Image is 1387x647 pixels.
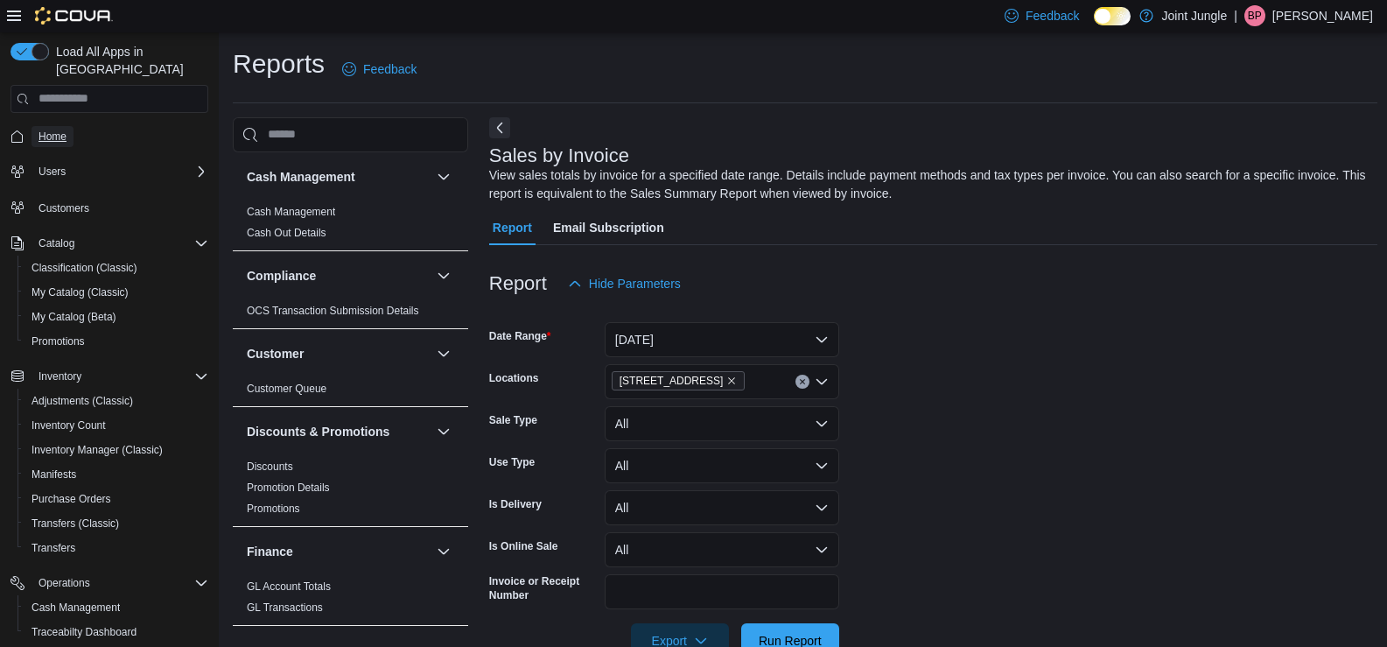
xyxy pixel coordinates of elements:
a: My Catalog (Classic) [25,282,136,303]
span: Transfers [32,541,75,555]
p: [PERSON_NAME] [1272,5,1373,26]
span: Cash Management [25,597,208,618]
a: Home [32,126,74,147]
span: Manifests [25,464,208,485]
span: Transfers (Classic) [25,513,208,534]
button: All [605,532,839,567]
label: Use Type [489,455,535,469]
button: Open list of options [815,375,829,389]
button: Inventory [4,364,215,389]
span: Users [39,165,66,179]
span: Inventory Manager (Classic) [25,440,208,461]
span: Home [32,125,208,147]
span: Inventory Manager (Classic) [32,443,163,457]
span: Cash Management [247,205,335,219]
span: Operations [32,573,208,594]
input: Dark Mode [1094,7,1131,25]
button: Inventory Count [18,413,215,438]
span: My Catalog (Classic) [25,282,208,303]
button: Home [4,123,215,149]
h3: Discounts & Promotions [247,423,389,440]
button: Operations [4,571,215,595]
label: Is Online Sale [489,539,558,553]
div: Discounts & Promotions [233,456,468,526]
a: Feedback [335,52,424,87]
div: Customer [233,378,468,406]
a: Inventory Count [25,415,113,436]
span: Adjustments (Classic) [25,390,208,411]
button: Users [32,161,73,182]
span: OCS Transaction Submission Details [247,304,419,318]
button: Users [4,159,215,184]
button: Purchase Orders [18,487,215,511]
a: Cash Out Details [247,227,326,239]
h1: Reports [233,46,325,81]
button: [DATE] [605,322,839,357]
label: Is Delivery [489,497,542,511]
a: Traceabilty Dashboard [25,622,144,643]
span: Purchase Orders [25,489,208,510]
h3: Finance [247,543,293,560]
label: Locations [489,371,539,385]
span: Inventory Count [25,415,208,436]
span: Users [32,161,208,182]
span: Classification (Classic) [25,257,208,278]
p: Joint Jungle [1162,5,1228,26]
button: Cash Management [18,595,215,620]
span: Purchase Orders [32,492,111,506]
a: OCS Transaction Submission Details [247,305,419,317]
button: Customer [433,343,454,364]
button: Catalog [32,233,81,254]
span: Adjustments (Classic) [32,394,133,408]
span: Promotion Details [247,481,330,495]
span: Catalog [32,233,208,254]
span: Promotions [32,334,85,348]
button: Transfers (Classic) [18,511,215,536]
span: Report [493,210,532,245]
a: My Catalog (Beta) [25,306,123,327]
a: Purchase Orders [25,489,118,510]
a: GL Account Totals [247,580,331,593]
span: Manifests [32,468,76,482]
a: GL Transactions [247,601,323,614]
span: My Catalog (Beta) [32,310,116,324]
span: Classification (Classic) [32,261,137,275]
span: Customers [39,201,89,215]
span: Promotions [247,502,300,516]
button: My Catalog (Beta) [18,305,215,329]
img: Cova [35,7,113,25]
span: Inventory [32,366,208,387]
a: Promotion Details [247,482,330,494]
span: Discounts [247,460,293,474]
span: Catalog [39,236,74,250]
div: Compliance [233,300,468,328]
h3: Sales by Invoice [489,145,629,166]
span: Customer Queue [247,382,326,396]
button: Compliance [247,267,430,285]
button: My Catalog (Classic) [18,280,215,305]
a: Cash Management [247,206,335,218]
button: Operations [32,573,97,594]
button: Catalog [4,231,215,256]
button: Next [489,117,510,138]
span: BP [1248,5,1262,26]
span: Traceabilty Dashboard [32,625,137,639]
button: Cash Management [247,168,430,186]
button: Inventory [32,366,88,387]
button: Finance [433,541,454,562]
label: Sale Type [489,413,537,427]
label: Date Range [489,329,551,343]
button: Manifests [18,462,215,487]
button: Customer [247,345,430,362]
div: Cash Management [233,201,468,250]
a: Promotions [247,503,300,515]
a: Cash Management [25,597,127,618]
button: Promotions [18,329,215,354]
div: View sales totals by invoice for a specified date range. Details include payment methods and tax ... [489,166,1369,203]
span: Transfers [25,538,208,559]
a: Customer Queue [247,383,326,395]
h3: Cash Management [247,168,355,186]
button: Remove 187 Mill St. from selection in this group [726,376,737,386]
button: All [605,406,839,441]
span: GL Transactions [247,601,323,615]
